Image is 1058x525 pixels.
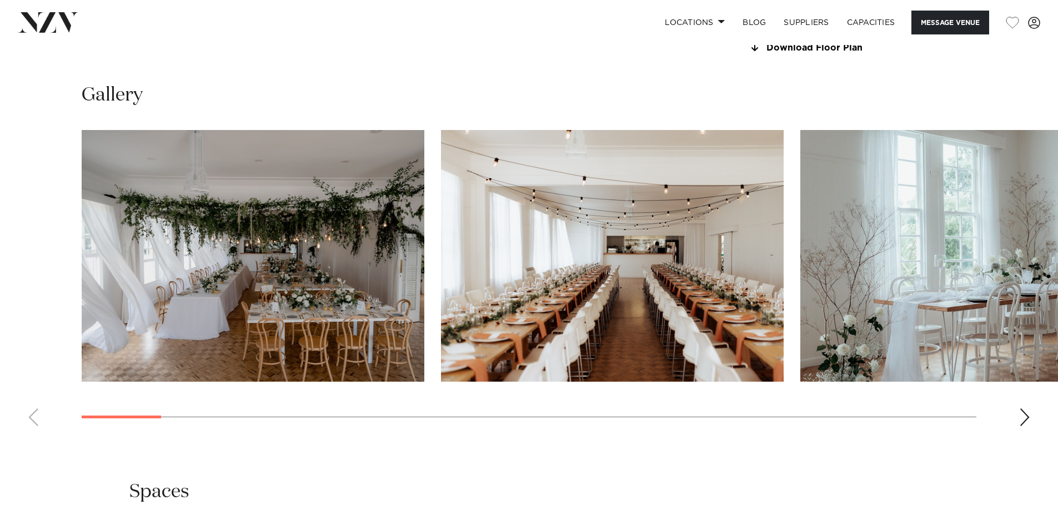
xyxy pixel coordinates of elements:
swiper-slide: 1 / 28 [82,130,424,382]
button: Message Venue [911,11,989,34]
img: nzv-logo.png [18,12,78,32]
a: Locations [656,11,734,34]
h2: Spaces [129,479,189,504]
a: SUPPLIERS [775,11,838,34]
h2: Gallery [82,83,143,108]
a: BLOG [734,11,775,34]
a: Download Floor Plan [748,43,929,53]
swiper-slide: 2 / 28 [441,130,784,382]
a: Capacities [838,11,904,34]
